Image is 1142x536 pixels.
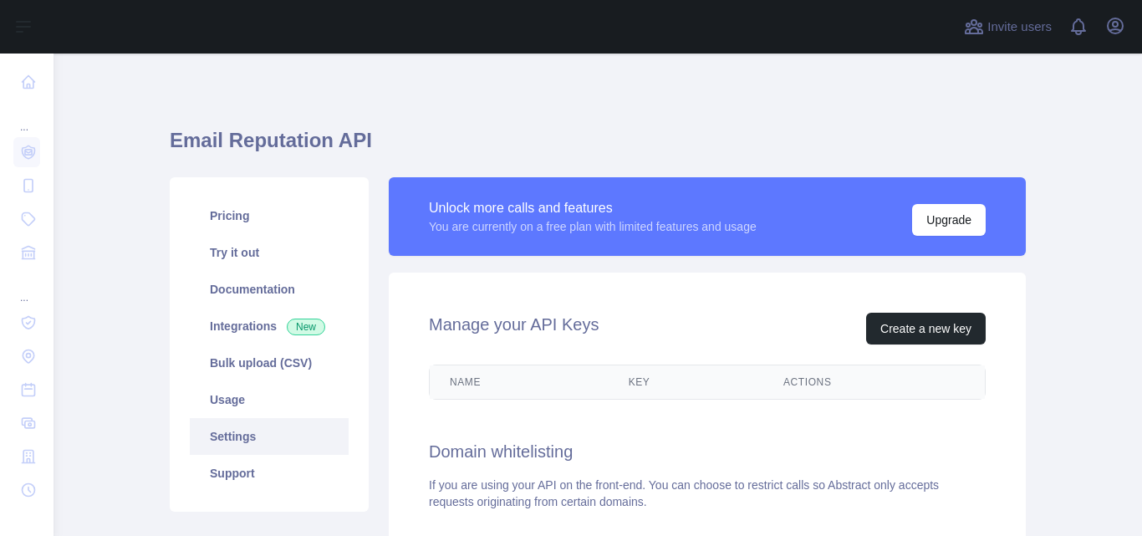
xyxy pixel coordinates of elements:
[190,345,349,381] a: Bulk upload (CSV)
[190,197,349,234] a: Pricing
[430,365,609,399] th: Name
[429,477,986,510] div: If you are using your API on the front-end. You can choose to restrict calls so Abstract only acc...
[190,271,349,308] a: Documentation
[190,234,349,271] a: Try it out
[961,13,1055,40] button: Invite users
[190,381,349,418] a: Usage
[609,365,763,399] th: Key
[912,204,986,236] button: Upgrade
[429,198,757,218] div: Unlock more calls and features
[13,100,40,134] div: ...
[429,218,757,235] div: You are currently on a free plan with limited features and usage
[190,418,349,455] a: Settings
[866,313,986,345] button: Create a new key
[429,440,986,463] h2: Domain whitelisting
[13,271,40,304] div: ...
[429,313,599,345] h2: Manage your API Keys
[190,308,349,345] a: Integrations New
[170,127,1026,167] h1: Email Reputation API
[287,319,325,335] span: New
[763,365,985,399] th: Actions
[987,18,1052,37] span: Invite users
[190,455,349,492] a: Support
